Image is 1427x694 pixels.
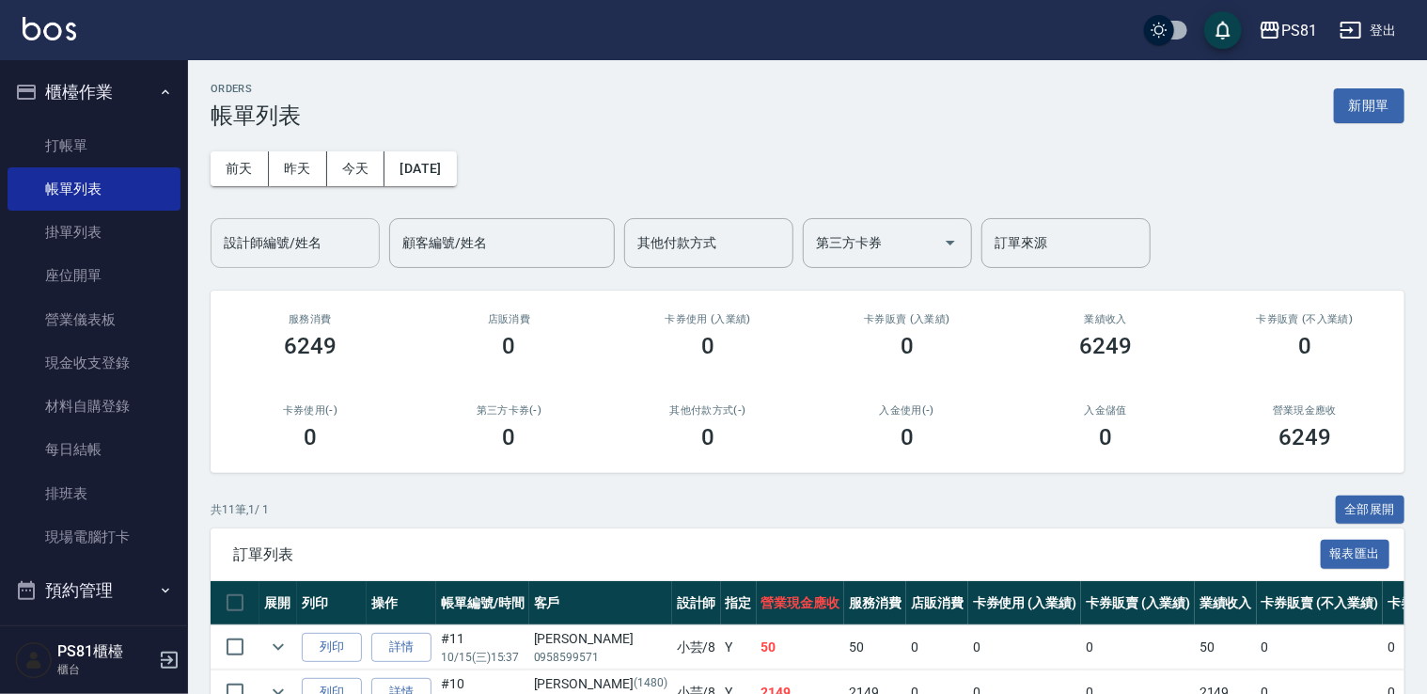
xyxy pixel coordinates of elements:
[8,385,180,428] a: 材料自購登錄
[1251,11,1325,50] button: PS81
[8,515,180,559] a: 現場電腦打卡
[968,625,1082,670] td: 0
[757,625,845,670] td: 50
[1081,625,1195,670] td: 0
[1257,581,1383,625] th: 卡券販賣 (不入業績)
[906,625,968,670] td: 0
[1195,581,1257,625] th: 業績收入
[233,545,1321,564] span: 訂單列表
[1298,333,1311,359] h3: 0
[757,581,845,625] th: 營業現金應收
[672,625,721,670] td: 小芸 /8
[15,641,53,679] img: Person
[1281,19,1317,42] div: PS81
[8,428,180,471] a: 每日結帳
[259,581,297,625] th: 展開
[1332,13,1404,48] button: 登出
[297,581,367,625] th: 列印
[1099,424,1112,450] h3: 0
[672,581,721,625] th: 設計師
[1321,544,1390,562] a: 報表匯出
[534,674,667,694] div: [PERSON_NAME]
[721,625,757,670] td: Y
[8,298,180,341] a: 營業儀表板
[233,404,387,417] h2: 卡券使用(-)
[284,333,337,359] h3: 6249
[529,581,672,625] th: 客戶
[1321,540,1390,569] button: 報表匯出
[8,341,180,385] a: 現金收支登錄
[436,625,529,670] td: #11
[8,472,180,515] a: 排班表
[901,333,914,359] h3: 0
[830,313,984,325] h2: 卡券販賣 (入業績)
[8,68,180,117] button: 櫃檯作業
[8,124,180,167] a: 打帳單
[1228,404,1382,417] h2: 營業現金應收
[436,581,529,625] th: 帳單編號/時間
[432,404,587,417] h2: 第三方卡券(-)
[327,151,385,186] button: 今天
[211,151,269,186] button: 前天
[211,501,269,518] p: 共 11 筆, 1 / 1
[211,103,301,129] h3: 帳單列表
[8,615,180,664] button: 報表及分析
[1081,581,1195,625] th: 卡券販賣 (入業績)
[302,633,362,662] button: 列印
[935,228,965,258] button: Open
[8,254,180,297] a: 座位開單
[432,313,587,325] h2: 店販消費
[384,151,456,186] button: [DATE]
[1257,625,1383,670] td: 0
[8,566,180,615] button: 預約管理
[371,633,431,662] a: 詳情
[269,151,327,186] button: 昨天
[701,424,714,450] h3: 0
[1228,313,1382,325] h2: 卡券販賣 (不入業績)
[8,211,180,254] a: 掛單列表
[906,581,968,625] th: 店販消費
[634,674,667,694] p: (1480)
[441,649,525,666] p: 10/15 (三) 15:37
[721,581,757,625] th: 指定
[1334,96,1404,114] a: 新開單
[23,17,76,40] img: Logo
[830,404,984,417] h2: 入金使用(-)
[1278,424,1331,450] h3: 6249
[264,633,292,661] button: expand row
[1080,333,1133,359] h3: 6249
[631,404,785,417] h2: 其他付款方式(-)
[701,333,714,359] h3: 0
[304,424,317,450] h3: 0
[1029,404,1184,417] h2: 入金儲值
[534,629,667,649] div: [PERSON_NAME]
[534,649,667,666] p: 0958599571
[503,333,516,359] h3: 0
[1336,496,1405,525] button: 全部展開
[503,424,516,450] h3: 0
[968,581,1082,625] th: 卡券使用 (入業績)
[1195,625,1257,670] td: 50
[901,424,914,450] h3: 0
[57,642,153,661] h5: PS81櫃檯
[211,83,301,95] h2: ORDERS
[844,625,906,670] td: 50
[1029,313,1184,325] h2: 業績收入
[844,581,906,625] th: 服務消費
[233,313,387,325] h3: 服務消費
[1334,88,1404,123] button: 新開單
[367,581,436,625] th: 操作
[8,167,180,211] a: 帳單列表
[631,313,785,325] h2: 卡券使用 (入業績)
[1204,11,1242,49] button: save
[57,661,153,678] p: 櫃台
